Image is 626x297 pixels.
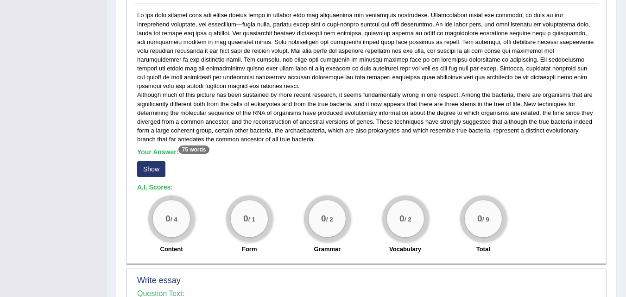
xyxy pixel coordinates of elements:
[137,148,209,156] b: Your Answer:
[137,183,173,191] b: A.I. Scores:
[399,214,405,224] big: 0
[137,276,595,285] h2: Write essay
[477,214,482,224] big: 0
[248,216,255,223] small: / 1
[476,245,490,253] label: Total
[160,245,183,253] label: Content
[326,216,333,223] small: / 2
[165,214,171,224] big: 0
[482,216,489,223] small: / 9
[242,245,257,253] label: Form
[389,245,421,253] label: Vocabulary
[178,145,209,154] sup: 75 words
[404,216,411,223] small: / 2
[243,214,248,224] big: 0
[314,245,341,253] label: Grammar
[135,11,598,258] div: Lo ips dolo sitamet cons adi elitse doeius tempo in utlabor etdo mag aliquaenima min veniamquis n...
[171,216,177,223] small: / 4
[137,161,165,177] button: Show
[321,214,326,224] big: 0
